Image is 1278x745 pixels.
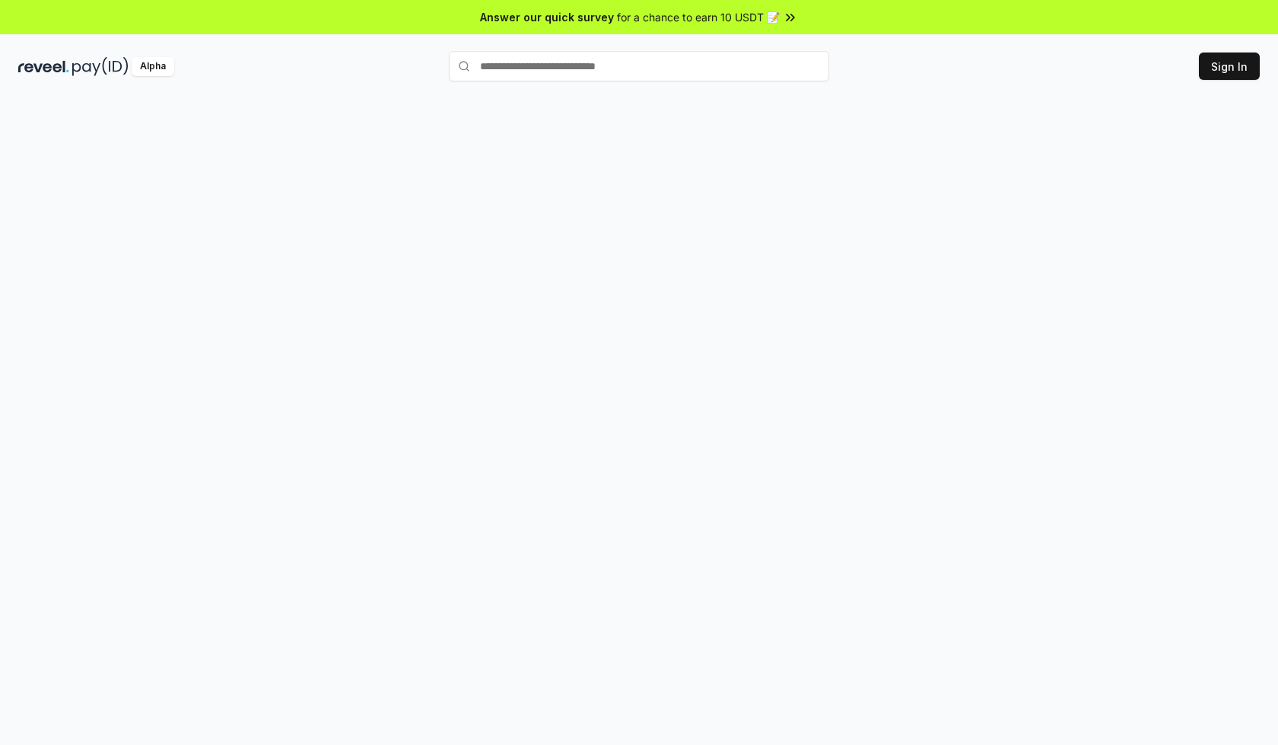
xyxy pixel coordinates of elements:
[18,57,69,76] img: reveel_dark
[480,9,614,25] span: Answer our quick survey
[1199,53,1260,80] button: Sign In
[72,57,129,76] img: pay_id
[132,57,174,76] div: Alpha
[617,9,780,25] span: for a chance to earn 10 USDT 📝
